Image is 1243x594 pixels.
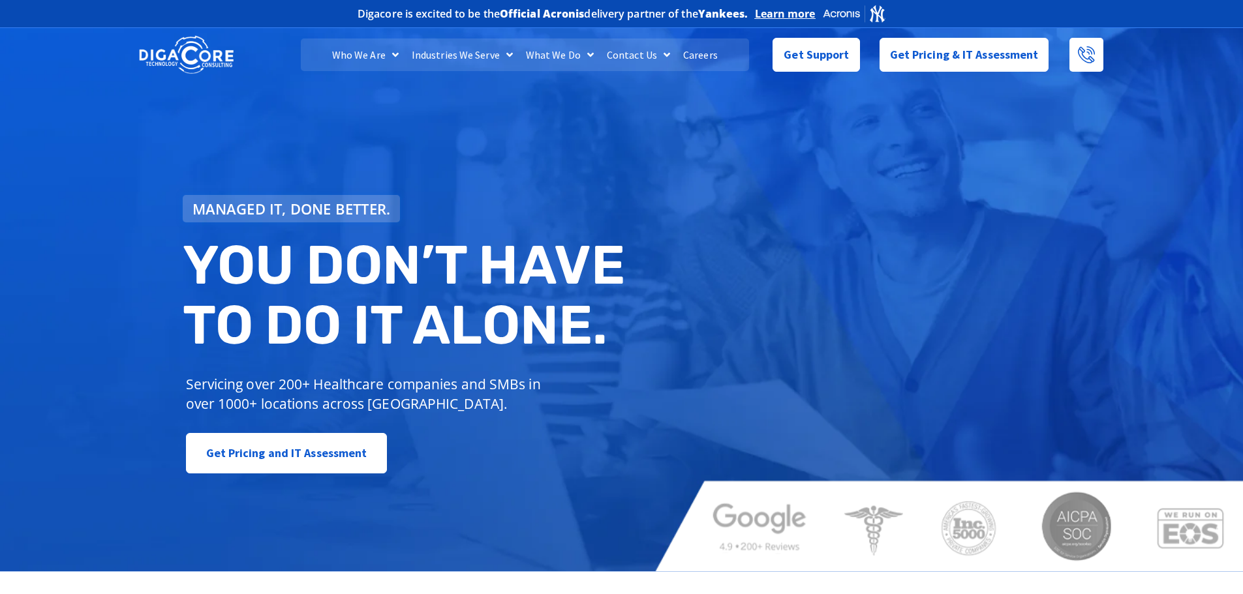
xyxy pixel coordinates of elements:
[519,38,600,71] a: What We Do
[880,38,1049,72] a: Get Pricing & IT Assessment
[301,38,748,71] nav: Menu
[755,7,816,20] a: Learn more
[773,38,859,72] a: Get Support
[183,195,401,222] a: Managed IT, done better.
[698,7,748,21] b: Yankees.
[139,35,234,76] img: DigaCore Technology Consulting
[186,374,551,413] p: Servicing over 200+ Healthcare companies and SMBs in over 1000+ locations across [GEOGRAPHIC_DATA].
[822,4,886,23] img: Acronis
[192,201,391,216] span: Managed IT, done better.
[206,440,367,466] span: Get Pricing and IT Assessment
[358,8,748,19] h2: Digacore is excited to be the delivery partner of the
[600,38,677,71] a: Contact Us
[890,42,1039,68] span: Get Pricing & IT Assessment
[186,433,388,473] a: Get Pricing and IT Assessment
[500,7,585,21] b: Official Acronis
[183,235,632,355] h2: You don’t have to do IT alone.
[677,38,724,71] a: Careers
[326,38,405,71] a: Who We Are
[784,42,849,68] span: Get Support
[405,38,519,71] a: Industries We Serve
